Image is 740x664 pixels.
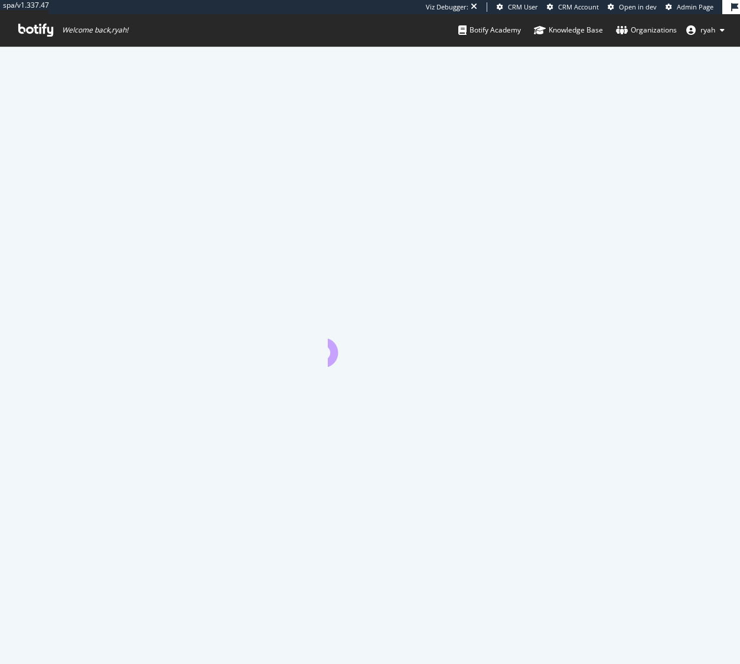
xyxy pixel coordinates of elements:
a: Knowledge Base [534,14,603,46]
a: CRM Account [547,2,599,12]
a: CRM User [497,2,538,12]
span: CRM User [508,2,538,11]
div: Knowledge Base [534,24,603,36]
div: Viz Debugger: [426,2,468,12]
span: CRM Account [558,2,599,11]
a: Organizations [616,14,677,46]
a: Open in dev [608,2,657,12]
div: Organizations [616,24,677,36]
div: Botify Academy [458,24,521,36]
div: animation [328,324,413,367]
span: ryah [700,25,715,35]
button: ryah [677,21,734,40]
a: Admin Page [666,2,713,12]
span: Open in dev [619,2,657,11]
a: Botify Academy [458,14,521,46]
span: Welcome back, ryah ! [62,25,128,35]
span: Admin Page [677,2,713,11]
